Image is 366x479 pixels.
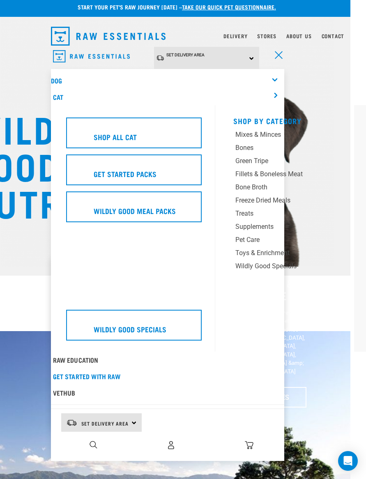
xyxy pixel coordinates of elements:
[94,324,166,334] h5: Wildly Good Specials
[233,222,336,235] a: Supplements
[167,441,175,449] img: user.png
[66,191,202,228] a: Wildly Good Meal Packs
[235,130,330,140] div: Mixes & Minces
[235,143,330,153] div: Bones
[286,35,311,37] a: About Us
[66,154,202,191] a: Get Started Packs
[235,156,330,166] div: Green Tripe
[235,196,330,205] div: Freeze Dried Meals
[51,78,62,82] a: Dog
[338,451,358,471] div: Open Intercom Messenger
[53,50,130,63] img: Raw Essentials Logo
[94,205,176,216] h5: Wildly Good Meal Packs
[94,131,137,142] h5: Shop All Cat
[156,55,164,61] img: van-moving.png
[51,368,284,385] a: Get started with Raw
[233,261,336,274] a: Wildly Good Specials
[223,35,247,37] a: Delivery
[235,169,330,179] div: Fillets & Boneless Meat
[233,169,336,182] a: Fillets & Boneless Meat
[51,352,284,368] a: Raw Education
[233,248,336,261] a: Toys & Enrichment
[322,35,345,37] a: Contact
[235,235,330,245] div: Pet Care
[233,156,336,169] a: Green Tripe
[51,385,284,401] a: Vethub
[235,182,330,192] div: Bone Broth
[233,235,336,248] a: Pet Care
[66,310,202,347] a: Wildly Good Specials
[44,23,291,49] nav: dropdown navigation
[233,196,336,209] a: Freeze Dried Meals
[166,53,205,57] span: Set Delivery Area
[81,422,129,425] span: Set Delivery Area
[257,35,276,37] a: Stores
[233,117,336,123] h5: Shop By Category
[235,261,330,271] div: Wildly Good Specials
[233,130,336,143] a: Mixes & Minces
[51,27,166,46] img: Raw Essentials Logo
[235,222,330,232] div: Supplements
[53,95,63,99] a: Cat
[233,143,336,156] a: Bones
[66,419,77,426] img: van-moving.png
[233,209,336,222] a: Treats
[182,5,276,8] a: take our quick pet questionnaire.
[235,209,330,219] div: Treats
[269,46,284,61] a: menu
[233,182,336,196] a: Bone Broth
[66,117,202,154] a: Shop All Cat
[245,441,253,449] img: home-icon@2x.png
[235,248,330,258] div: Toys & Enrichment
[90,441,97,449] img: home-icon-1@2x.png
[94,168,157,179] h5: Get Started Packs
